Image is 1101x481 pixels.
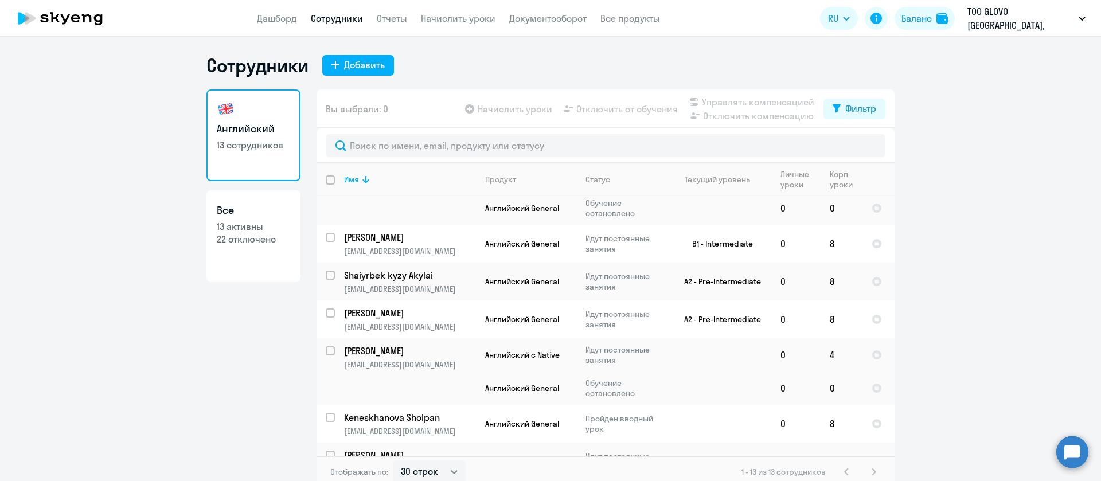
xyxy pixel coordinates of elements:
[771,225,821,263] td: 0
[780,169,820,190] div: Личные уроки
[485,174,516,185] div: Продукт
[485,419,559,429] span: Английский General
[377,13,407,24] a: Отчеты
[217,233,290,245] p: 22 отключено
[665,300,771,338] td: A2 - Pre-Intermediate
[344,269,475,281] a: Shaiyrbek kyzy Akylai
[257,13,297,24] a: Дашборд
[821,371,862,405] td: 0
[828,11,838,25] span: RU
[895,7,955,30] button: Балансbalance
[344,411,474,424] p: Keneskhanova Sholpan
[674,174,771,185] div: Текущий уровень
[967,5,1074,32] p: ТОО GLOVO [GEOGRAPHIC_DATA], [GEOGRAPHIC_DATA] - [GEOGRAPHIC_DATA] постоплата 2023
[585,451,664,472] p: Идут постоянные занятия
[665,263,771,300] td: A2 - Pre-Intermediate
[485,314,559,324] span: Английский General
[936,13,948,24] img: balance
[585,378,664,398] p: Обучение остановлено
[206,190,300,282] a: Все13 активны22 отключено
[344,269,474,281] p: Shaiyrbek kyzy Akylai
[344,449,474,462] p: [PERSON_NAME]
[585,233,664,254] p: Идут постоянные занятия
[830,169,862,190] div: Корп. уроки
[344,426,475,436] p: [EMAIL_ADDRESS][DOMAIN_NAME]
[509,13,587,24] a: Документооборот
[217,220,290,233] p: 13 активны
[206,54,309,77] h1: Сотрудники
[771,263,821,300] td: 0
[421,13,495,24] a: Начислить уроки
[322,55,394,76] button: Добавить
[845,101,876,115] div: Фильтр
[344,284,475,294] p: [EMAIL_ADDRESS][DOMAIN_NAME]
[741,467,826,477] span: 1 - 13 из 13 сотрудников
[326,102,388,116] span: Вы выбрали: 0
[585,271,664,292] p: Идут постоянные занятия
[585,198,664,218] p: Обучение остановлено
[771,191,821,225] td: 0
[820,7,858,30] button: RU
[206,89,300,181] a: Английский13 сотрудников
[585,413,664,434] p: Пройден вводный урок
[217,203,290,218] h3: Все
[821,225,862,263] td: 8
[344,345,474,357] p: [PERSON_NAME]
[217,139,290,151] p: 13 сотрудников
[344,449,475,462] a: [PERSON_NAME]
[821,443,862,480] td: 8
[962,5,1091,32] button: ТОО GLOVO [GEOGRAPHIC_DATA], [GEOGRAPHIC_DATA] - [GEOGRAPHIC_DATA] постоплата 2023
[344,322,475,332] p: [EMAIL_ADDRESS][DOMAIN_NAME]
[485,203,559,213] span: Английский General
[771,443,821,480] td: 0
[344,307,475,319] a: [PERSON_NAME]
[771,338,821,371] td: 0
[344,246,475,256] p: [EMAIL_ADDRESS][DOMAIN_NAME]
[821,405,862,443] td: 8
[217,122,290,136] h3: Английский
[665,225,771,263] td: B1 - Intermediate
[485,350,560,360] span: Английский с Native
[344,307,474,319] p: [PERSON_NAME]
[485,383,559,393] span: Английский General
[821,338,862,371] td: 4
[685,174,750,185] div: Текущий уровень
[344,231,474,244] p: [PERSON_NAME]
[771,405,821,443] td: 0
[585,345,664,365] p: Идут постоянные занятия
[821,263,862,300] td: 8
[823,99,885,119] button: Фильтр
[821,300,862,338] td: 8
[771,371,821,405] td: 0
[311,13,363,24] a: Сотрудники
[330,467,388,477] span: Отображать по:
[217,100,235,118] img: english
[585,174,610,185] div: Статус
[901,11,932,25] div: Баланс
[344,174,475,185] div: Имя
[344,359,475,370] p: [EMAIL_ADDRESS][DOMAIN_NAME]
[344,174,359,185] div: Имя
[344,411,475,424] a: Keneskhanova Sholpan
[485,238,559,249] span: Английский General
[344,58,385,72] div: Добавить
[344,231,475,244] a: [PERSON_NAME]
[344,345,475,357] a: [PERSON_NAME]
[771,300,821,338] td: 0
[600,13,660,24] a: Все продукты
[485,276,559,287] span: Английский General
[326,134,885,157] input: Поиск по имени, email, продукту или статусу
[821,191,862,225] td: 0
[585,309,664,330] p: Идут постоянные занятия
